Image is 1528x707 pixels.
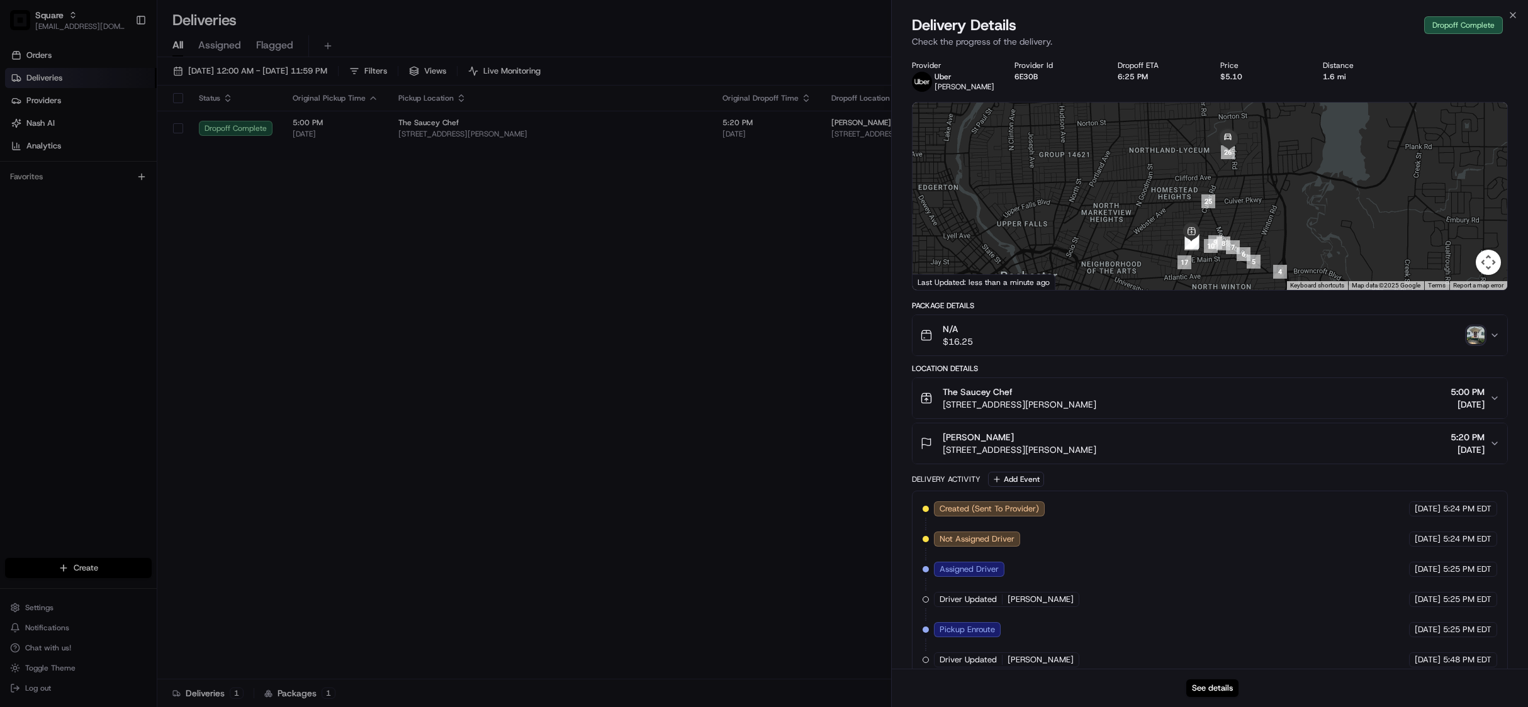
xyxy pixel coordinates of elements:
div: 17 [1177,255,1191,269]
span: The Saucey Chef [943,386,1013,398]
span: Created (Sent To Provider) [940,503,1039,515]
img: photo_proof_of_delivery image [1467,326,1485,344]
span: Driver Updated [940,654,997,665]
span: [PERSON_NAME] [1008,594,1074,605]
div: 8 [1216,237,1230,250]
span: Delivery Details [912,15,1016,35]
div: 10 [1204,239,1218,253]
span: 5:24 PM EDT [1443,533,1491,545]
span: [STREET_ADDRESS][PERSON_NAME] [943,398,1096,411]
div: Provider [912,60,994,70]
div: Package Details [912,301,1508,311]
span: $16.25 [943,335,973,348]
span: [DATE] [1451,398,1485,411]
div: Delivery Activity [912,474,980,484]
div: 7 [1226,240,1240,254]
div: 23 [1185,235,1199,249]
div: 6 [1237,247,1250,261]
span: 5:48 PM EDT [1443,654,1491,665]
span: Uber [935,72,952,82]
span: 5:25 PM EDT [1443,624,1491,635]
span: [DATE] [1415,594,1441,605]
div: 5 [1247,255,1261,269]
span: [PERSON_NAME] [1008,654,1074,665]
span: [DATE] [1415,624,1441,635]
button: The Saucey Chef[STREET_ADDRESS][PERSON_NAME]5:00 PM[DATE] [913,378,1507,418]
button: See details [1186,679,1239,697]
div: Last Updated: less than a minute ago [913,274,1055,290]
span: [PERSON_NAME] [935,82,994,92]
div: Distance [1323,60,1405,70]
button: Add Event [988,472,1044,487]
div: 4 [1273,265,1287,279]
span: 5:25 PM EDT [1443,594,1491,605]
span: N/A [943,323,973,335]
span: Pickup Enroute [940,624,995,635]
p: Check the progress of the delivery. [912,35,1508,48]
a: Report a map error [1453,282,1503,289]
span: [DATE] [1415,503,1441,515]
span: Driver Updated [940,594,997,605]
span: 5:20 PM [1451,431,1485,443]
div: Provider Id [1014,60,1097,70]
div: 25 [1201,194,1215,208]
span: [DATE] [1415,654,1441,665]
span: 5:25 PM EDT [1443,564,1491,575]
img: Google [916,274,957,290]
div: $5.10 [1220,72,1303,82]
button: N/A$16.25photo_proof_of_delivery image [913,315,1507,355]
img: uber-new-logo.jpeg [912,72,932,92]
button: 6E30B [1014,72,1038,82]
div: Location Details [912,364,1508,374]
span: [PERSON_NAME] [943,431,1014,443]
div: 24 [1184,237,1198,250]
span: 5:00 PM [1451,386,1485,398]
span: [STREET_ADDRESS][PERSON_NAME] [943,443,1096,456]
button: Map camera controls [1476,250,1501,275]
span: Map data ©2025 Google [1352,282,1420,289]
a: Terms [1428,282,1446,289]
span: 5:24 PM EDT [1443,503,1491,515]
button: [PERSON_NAME][STREET_ADDRESS][PERSON_NAME]5:20 PM[DATE] [913,423,1507,464]
div: 1.6 mi [1323,72,1405,82]
div: 9 [1208,235,1222,249]
div: Dropoff ETA [1118,60,1200,70]
span: [DATE] [1415,533,1441,545]
div: Price [1220,60,1303,70]
span: [DATE] [1451,443,1485,456]
span: Assigned Driver [940,564,999,575]
span: Not Assigned Driver [940,533,1014,545]
div: 26 [1221,145,1235,159]
div: 6:25 PM [1118,72,1200,82]
button: Keyboard shortcuts [1290,281,1344,290]
a: Open this area in Google Maps (opens a new window) [916,274,957,290]
span: [DATE] [1415,564,1441,575]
